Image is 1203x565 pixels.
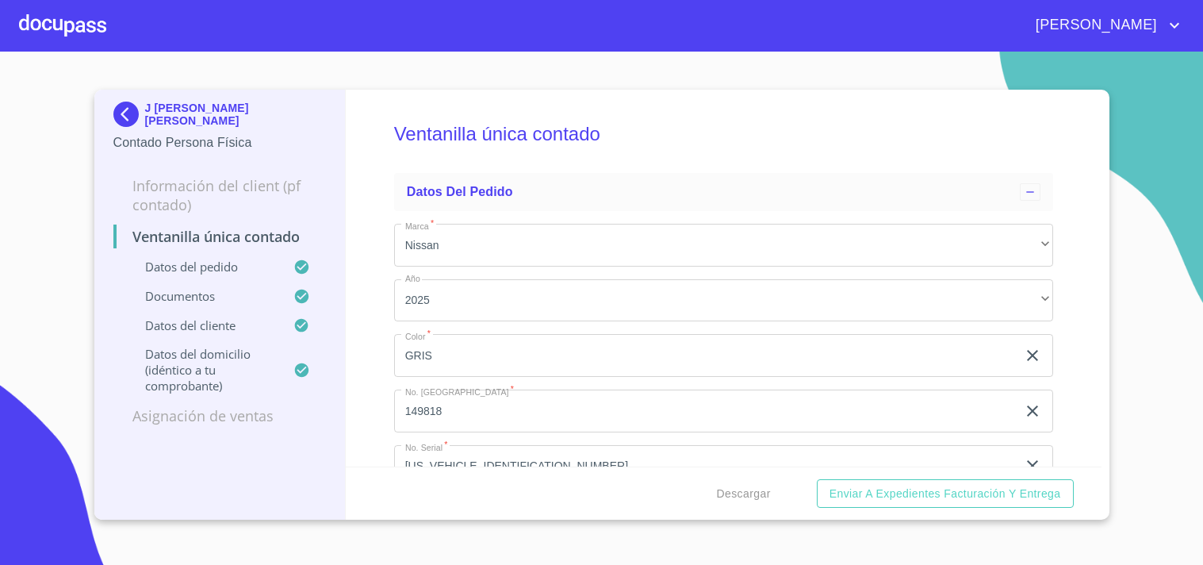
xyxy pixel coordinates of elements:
[113,102,145,127] img: Docupass spot blue
[113,317,294,333] p: Datos del cliente
[394,224,1053,267] div: Nissan
[113,176,327,214] p: Información del Client (PF contado)
[394,173,1053,211] div: Datos del pedido
[113,259,294,275] p: Datos del pedido
[711,479,777,509] button: Descargar
[145,102,327,127] p: J [PERSON_NAME] [PERSON_NAME]
[1023,346,1042,365] button: clear input
[113,288,294,304] p: Documentos
[113,406,327,425] p: Asignación de Ventas
[113,133,327,152] p: Contado Persona Física
[829,484,1061,504] span: Enviar a Expedientes Facturación y Entrega
[113,346,294,394] p: Datos del domicilio (idéntico a tu comprobante)
[1023,456,1042,475] button: clear input
[1024,13,1165,38] span: [PERSON_NAME]
[113,227,327,246] p: Ventanilla única contado
[1024,13,1184,38] button: account of current user
[394,279,1053,322] div: 2025
[394,102,1053,167] h5: Ventanilla única contado
[717,484,771,504] span: Descargar
[113,102,327,133] div: J [PERSON_NAME] [PERSON_NAME]
[817,479,1074,509] button: Enviar a Expedientes Facturación y Entrega
[1023,402,1042,421] button: clear input
[407,185,513,198] span: Datos del pedido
